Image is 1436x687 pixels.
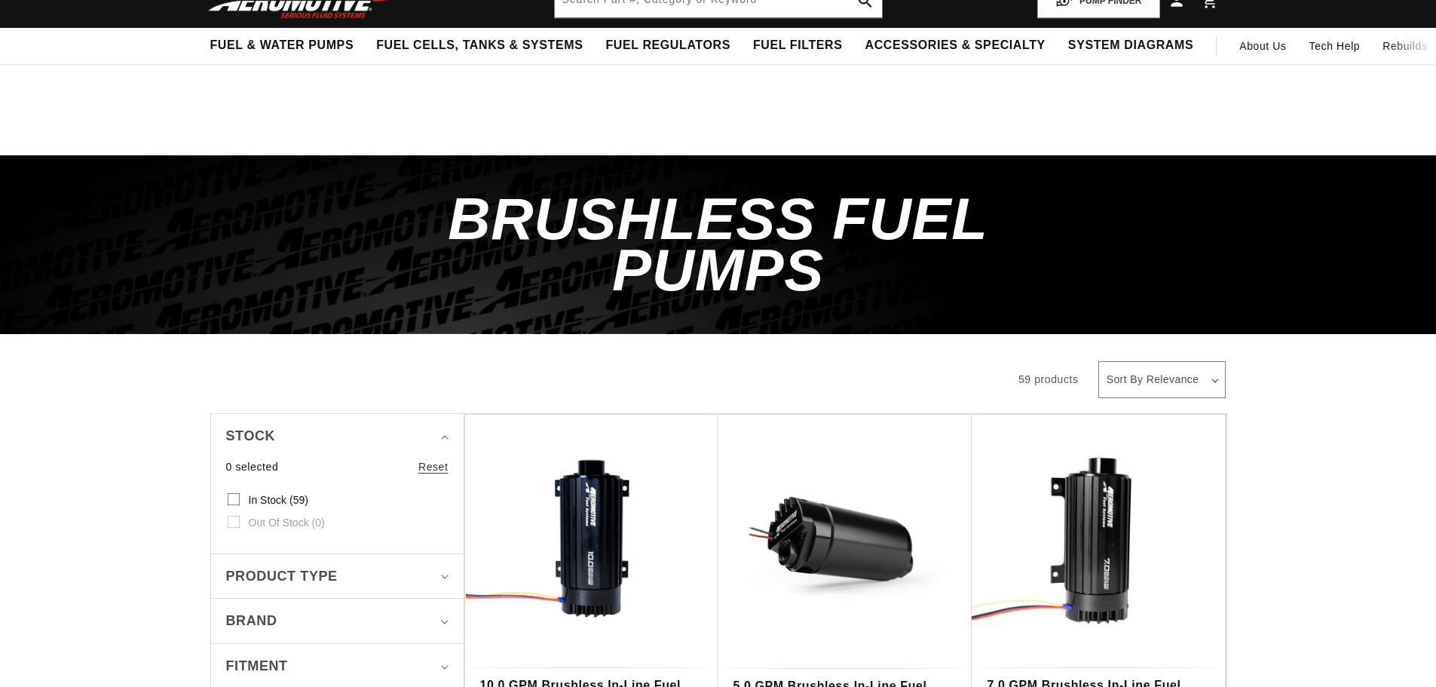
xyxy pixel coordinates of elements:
span: Out of stock (0) [249,516,325,529]
span: Rebuilds [1382,38,1427,54]
summary: Fuel Cells, Tanks & Systems [365,28,594,63]
summary: Stock (0 selected) [226,414,449,459]
summary: Tech Help [1298,28,1372,64]
span: Stock [226,425,276,447]
summary: Brand (0 selected) [226,599,449,643]
span: Brushless Fuel Pumps [448,186,987,303]
span: 0 selected [226,459,279,475]
span: Fuel Regulators [605,38,730,54]
span: Fitment [226,655,288,677]
summary: Fuel Filters [742,28,854,63]
summary: Accessories & Specialty [854,28,1057,63]
summary: System Diagrams [1057,28,1205,63]
span: Accessories & Specialty [865,38,1046,54]
span: System Diagrams [1068,38,1193,54]
a: Reset [418,459,449,475]
span: 59 products [1018,373,1079,385]
span: Product type [226,566,338,587]
summary: Fuel & Water Pumps [199,28,366,63]
span: Fuel Filters [753,38,843,54]
span: About Us [1239,40,1286,52]
span: In stock (59) [249,493,308,507]
summary: Fuel Regulators [594,28,741,63]
span: Tech Help [1309,38,1361,54]
a: About Us [1228,28,1297,64]
span: Brand [226,610,277,632]
span: Fuel & Water Pumps [210,38,354,54]
summary: Product type (0 selected) [226,554,449,599]
span: Fuel Cells, Tanks & Systems [376,38,583,54]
